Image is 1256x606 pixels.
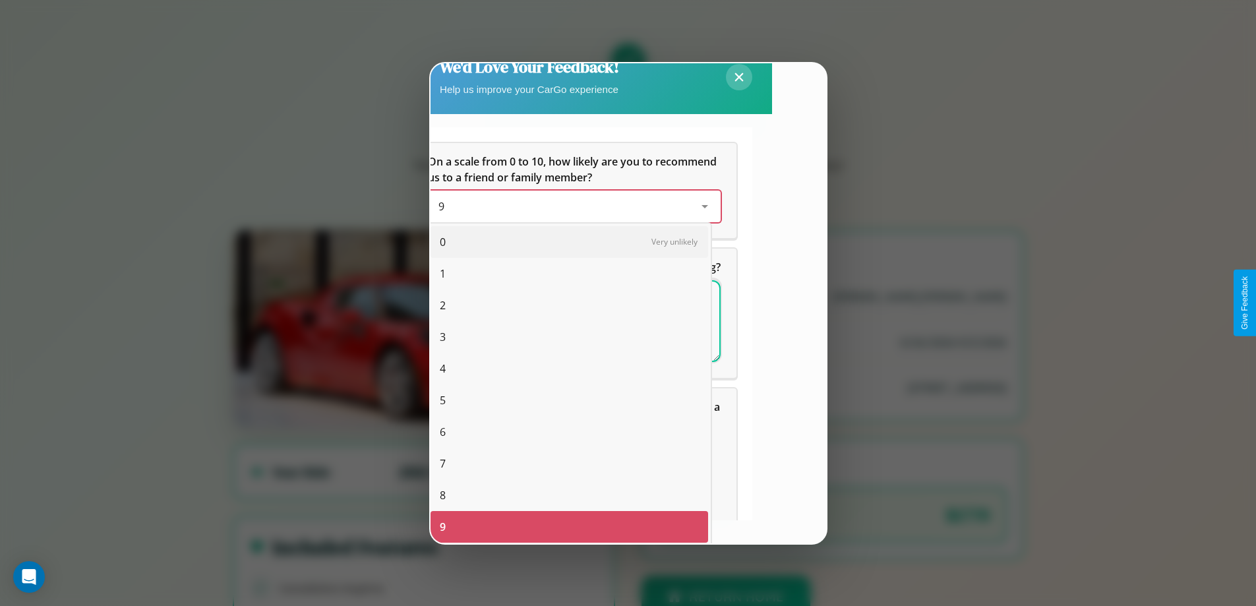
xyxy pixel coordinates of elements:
span: 4 [440,361,446,377]
div: 7 [431,448,708,479]
div: 6 [431,416,708,448]
div: Open Intercom Messenger [13,561,45,593]
div: 2 [431,289,708,321]
p: Help us improve your CarGo experience [440,80,619,98]
span: 0 [440,234,446,250]
div: On a scale from 0 to 10, how likely are you to recommend us to a friend or family member? [428,191,721,222]
div: 4 [431,353,708,384]
span: 8 [440,487,446,503]
h5: On a scale from 0 to 10, how likely are you to recommend us to a friend or family member? [428,154,721,185]
div: 9 [431,511,708,543]
span: 9 [438,199,444,214]
div: On a scale from 0 to 10, how likely are you to recommend us to a friend or family member? [412,143,736,238]
span: 2 [440,297,446,313]
h2: We'd Love Your Feedback! [440,56,619,78]
span: 7 [440,456,446,471]
div: 0 [431,226,708,258]
div: 1 [431,258,708,289]
span: What can we do to make your experience more satisfying? [428,260,721,274]
span: 9 [440,519,446,535]
div: Give Feedback [1240,276,1249,330]
span: 6 [440,424,446,440]
span: 5 [440,392,446,408]
div: 3 [431,321,708,353]
span: On a scale from 0 to 10, how likely are you to recommend us to a friend or family member? [428,154,719,185]
div: 8 [431,479,708,511]
div: 10 [431,543,708,574]
span: 1 [440,266,446,282]
span: Which of the following features do you value the most in a vehicle? [428,400,723,430]
div: 5 [431,384,708,416]
span: Very unlikely [651,236,698,247]
span: 3 [440,329,446,345]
